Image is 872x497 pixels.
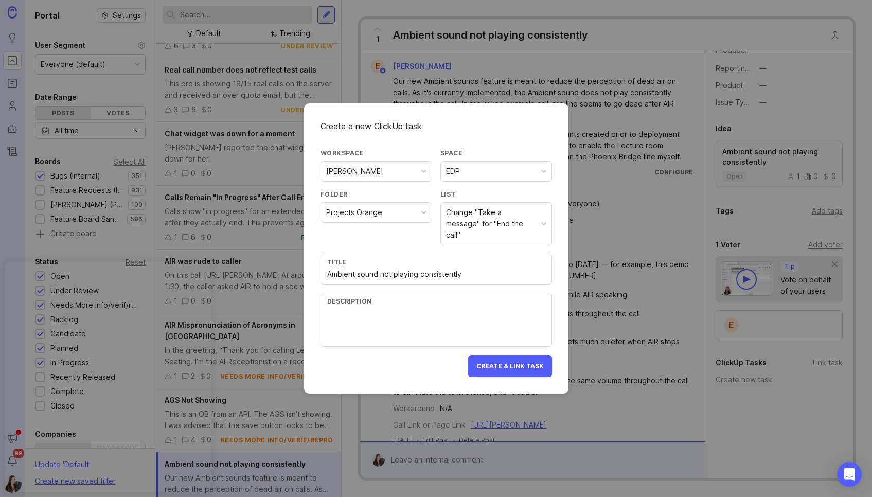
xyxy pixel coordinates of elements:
[440,149,552,157] div: Space
[327,258,545,266] div: Title
[446,207,537,241] div: Change "Take a message" for "End the call"
[326,207,382,218] div: Projects Orange
[321,149,432,157] div: Workspace
[321,120,552,132] div: Create a new ClickUp task
[440,190,552,199] div: List
[321,190,432,199] div: Folder
[476,362,544,370] span: Create & Link Task
[326,166,383,177] div: [PERSON_NAME]
[837,462,862,487] div: Open Intercom Messenger
[327,297,545,305] div: Description
[446,166,460,177] div: EDP
[468,355,552,377] button: Create & Link Task
[5,262,211,492] iframe: Popup CTA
